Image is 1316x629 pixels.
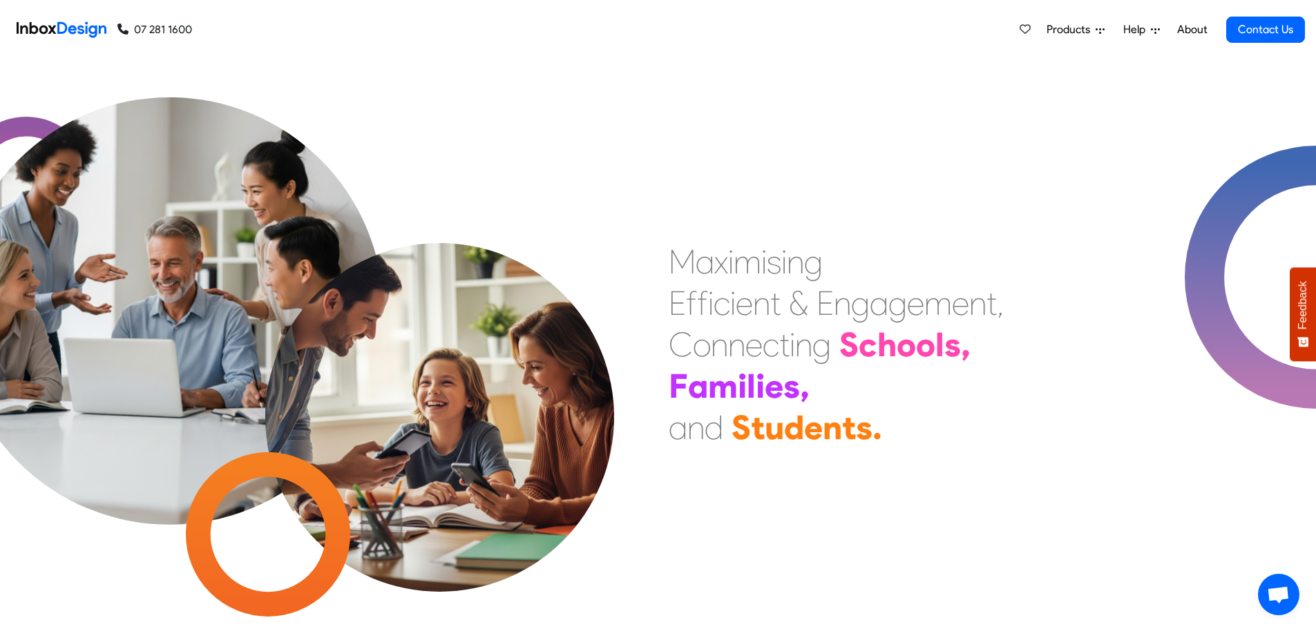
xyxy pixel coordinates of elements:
[872,407,882,448] div: .
[1118,16,1165,43] a: Help
[834,282,851,324] div: n
[897,324,916,365] div: o
[961,324,971,365] div: ,
[765,407,784,448] div: u
[1041,16,1110,43] a: Products
[842,407,856,448] div: t
[728,324,745,365] div: n
[688,365,708,407] div: a
[669,241,696,282] div: M
[952,282,969,324] div: e
[696,241,714,282] div: a
[800,365,810,407] div: ,
[686,282,697,324] div: f
[751,407,765,448] div: t
[789,282,808,324] div: &
[1226,17,1305,43] a: Contact Us
[728,241,734,282] div: i
[714,241,728,282] div: x
[823,407,842,448] div: n
[669,241,1004,448] div: Maximising Efficient & Engagement, Connecting Schools, Families, and Students.
[669,407,687,448] div: a
[738,365,747,407] div: i
[888,282,907,324] div: g
[669,324,693,365] div: C
[736,282,753,324] div: e
[117,21,192,38] a: 07 281 1600
[770,282,781,324] div: t
[935,324,944,365] div: l
[795,324,812,365] div: n
[730,282,736,324] div: i
[714,282,730,324] div: c
[924,282,952,324] div: m
[1173,16,1211,43] a: About
[669,282,686,324] div: E
[790,324,795,365] div: i
[687,407,705,448] div: n
[708,282,714,324] div: i
[1290,267,1316,361] button: Feedback - Show survey
[804,407,823,448] div: e
[222,156,658,592] img: parents_with_child.png
[916,324,935,365] div: o
[756,365,765,407] div: i
[817,282,834,324] div: E
[907,282,924,324] div: e
[812,324,831,365] div: g
[784,407,804,448] div: d
[997,282,1004,324] div: ,
[783,365,800,407] div: s
[877,324,897,365] div: h
[1258,574,1299,615] a: Open chat
[804,241,823,282] div: g
[705,407,723,448] div: d
[1047,21,1096,38] span: Products
[697,282,708,324] div: f
[761,241,767,282] div: i
[870,282,888,324] div: a
[779,324,790,365] div: t
[693,324,711,365] div: o
[753,282,770,324] div: n
[944,324,961,365] div: s
[669,365,688,407] div: F
[708,365,738,407] div: m
[763,324,779,365] div: c
[765,365,783,407] div: e
[851,282,870,324] div: g
[767,241,781,282] div: s
[732,407,751,448] div: S
[986,282,997,324] div: t
[747,365,756,407] div: l
[734,241,761,282] div: m
[745,324,763,365] div: e
[969,282,986,324] div: n
[856,407,872,448] div: s
[711,324,728,365] div: n
[787,241,804,282] div: n
[1297,281,1309,329] span: Feedback
[859,324,877,365] div: c
[839,324,859,365] div: S
[1123,21,1151,38] span: Help
[781,241,787,282] div: i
